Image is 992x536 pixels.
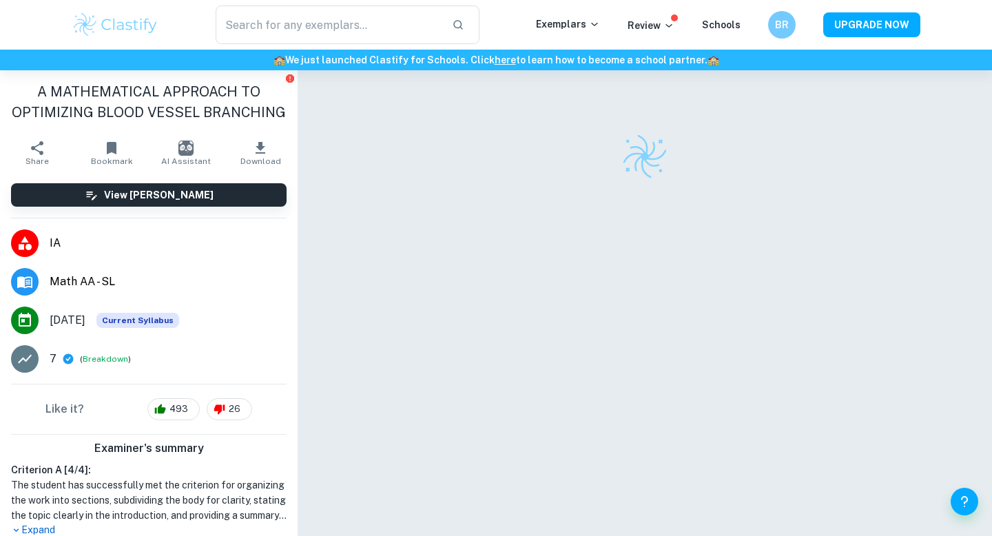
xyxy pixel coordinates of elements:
[702,19,741,30] a: Schools
[240,156,281,166] span: Download
[149,134,223,172] button: AI Assistant
[96,313,179,328] div: This exemplar is based on the current syllabus. Feel free to refer to it for inspiration/ideas wh...
[285,73,295,83] button: Report issue
[273,54,285,65] span: 🏫
[50,312,85,329] span: [DATE]
[50,351,56,367] p: 7
[951,488,978,515] button: Help and Feedback
[50,274,287,290] span: Math AA - SL
[91,156,133,166] span: Bookmark
[96,313,179,328] span: Current Syllabus
[80,353,131,366] span: ( )
[74,134,149,172] button: Bookmark
[147,398,200,420] div: 493
[11,462,287,477] h6: Criterion A [ 4 / 4 ]:
[221,402,248,416] span: 26
[50,235,287,251] span: IA
[11,477,287,523] h1: The student has successfully met the criterion for organizing the work into sections, subdividing...
[207,398,252,420] div: 26
[216,6,441,44] input: Search for any exemplars...
[162,402,196,416] span: 493
[495,54,516,65] a: here
[178,141,194,156] img: AI Assistant
[6,440,292,457] h6: Examiner's summary
[72,11,159,39] img: Clastify logo
[707,54,719,65] span: 🏫
[774,17,790,32] h6: BR
[823,12,920,37] button: UPGRADE NOW
[768,11,796,39] button: BR
[3,52,989,68] h6: We just launched Clastify for Schools. Click to learn how to become a school partner.
[161,156,211,166] span: AI Assistant
[104,187,214,203] h6: View [PERSON_NAME]
[11,183,287,207] button: View [PERSON_NAME]
[11,81,287,123] h1: A MATHEMATICAL APPROACH TO OPTIMIZING BLOOD VESSEL BRANCHING
[628,18,674,33] p: Review
[45,401,84,418] h6: Like it?
[223,134,298,172] button: Download
[25,156,49,166] span: Share
[536,17,600,32] p: Exemplars
[83,353,128,365] button: Breakdown
[621,132,669,181] img: Clastify logo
